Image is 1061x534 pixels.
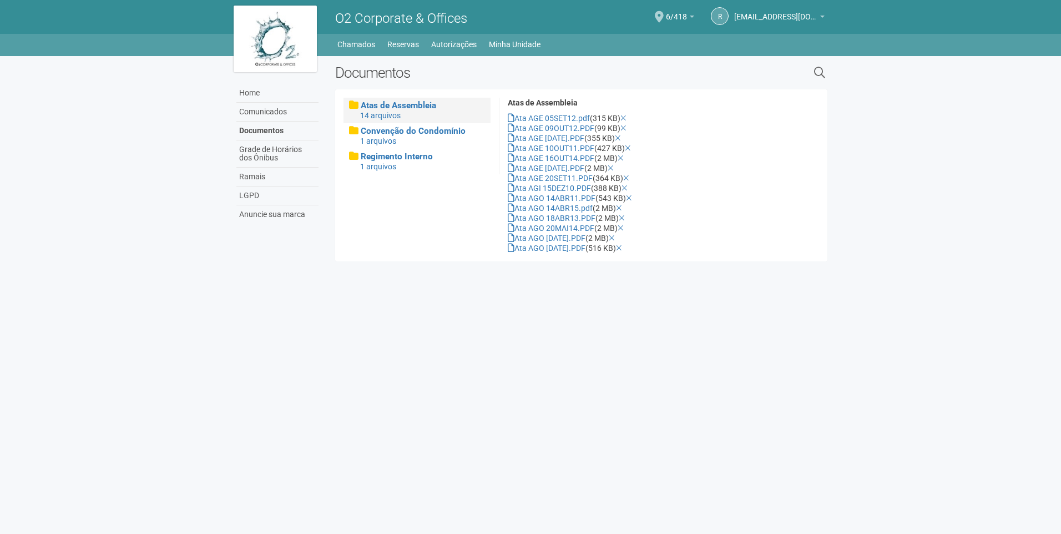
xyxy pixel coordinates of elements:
a: Excluir [608,164,614,173]
span: Regimento Interno [361,152,433,162]
div: (543 KB) [508,193,819,203]
a: Excluir [620,124,627,133]
a: Anuncie sua marca [236,205,319,224]
a: Excluir [618,224,624,233]
a: Ata AGE [DATE].PDF [508,134,584,143]
div: (516 KB) [508,243,819,253]
a: Documentos [236,122,319,140]
a: Chamados [337,37,375,52]
div: (2 MB) [508,153,819,163]
a: Atas de Assembleia 14 arquivos [349,100,485,120]
a: Excluir [622,184,628,193]
a: Ata AGO 18ABR13.PDF [508,214,595,223]
div: (99 KB) [508,123,819,133]
div: (388 KB) [508,183,819,193]
a: Convenção do Condomínio 1 arquivos [349,126,485,146]
a: Excluir [620,114,627,123]
div: (2 MB) [508,223,819,233]
div: (2 MB) [508,163,819,173]
a: Comunicados [236,103,319,122]
div: (355 KB) [508,133,819,143]
a: Excluir [609,234,615,243]
img: logo.jpg [234,6,317,72]
a: Excluir [625,144,631,153]
a: Excluir [615,134,621,143]
a: Excluir [619,214,625,223]
a: Excluir [626,194,632,203]
h2: Documentos [335,64,700,81]
a: Excluir [618,154,624,163]
a: Ata AGE 09OUT12.PDF [508,124,594,133]
a: Ata AGI 15DEZ10.PDF [508,184,591,193]
div: 1 arquivos [360,136,485,146]
span: O2 Corporate & Offices [335,11,467,26]
a: Ata AGE 05SET12.pdf [508,114,590,123]
div: 14 arquivos [360,110,485,120]
div: (2 MB) [508,233,819,243]
a: Ata AGO [DATE].PDF [508,234,585,243]
a: r [711,7,729,25]
strong: Atas de Assembleia [508,98,578,107]
span: Convenção do Condomínio [361,126,466,136]
span: 6/418 [666,2,687,21]
a: Ata AGE 20SET11.PDF [508,174,593,183]
a: Ata AGE 16OUT14.PDF [508,154,594,163]
a: Regimento Interno 1 arquivos [349,152,485,172]
a: LGPD [236,187,319,205]
div: 1 arquivos [360,162,485,172]
a: Ata AGO [DATE].PDF [508,244,585,253]
div: (2 MB) [508,213,819,223]
div: (364 KB) [508,173,819,183]
a: Ata AGO 14ABR11.PDF [508,194,595,203]
a: Excluir [623,174,629,183]
a: 6/418 [666,14,694,23]
a: [EMAIL_ADDRESS][DOMAIN_NAME] [734,14,825,23]
a: Ata AGE [DATE].PDF [508,164,584,173]
span: rd3@rd3engenharia.com.br [734,2,817,21]
a: Grade de Horários dos Ônibus [236,140,319,168]
div: (315 KB) [508,113,819,123]
a: Excluir [616,244,622,253]
div: (427 KB) [508,143,819,153]
a: Ata AGO 14ABR15.pdf [508,204,593,213]
a: Ramais [236,168,319,187]
a: Ata AGE 10OUT11.PDF [508,144,594,153]
a: Ata AGO 20MAI14.PDF [508,224,594,233]
div: (2 MB) [508,203,819,213]
a: Home [236,84,319,103]
a: Minha Unidade [489,37,540,52]
a: Excluir [616,204,622,213]
span: Atas de Assembleia [361,100,436,110]
a: Reservas [387,37,419,52]
a: Autorizações [431,37,477,52]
